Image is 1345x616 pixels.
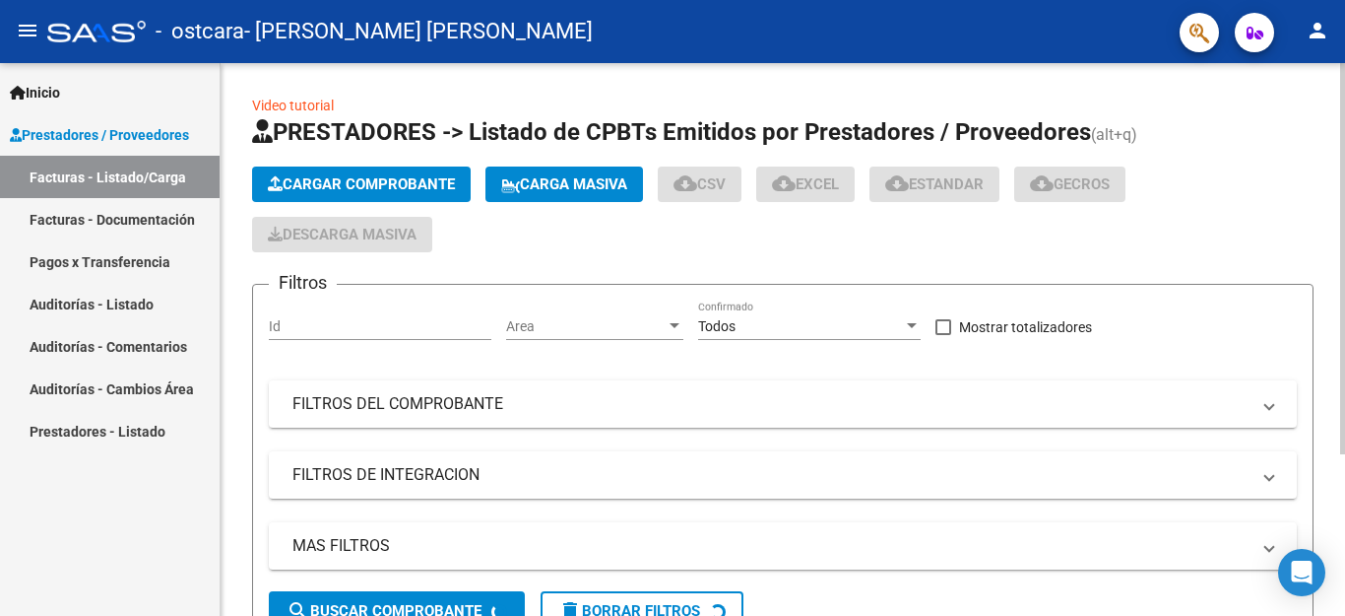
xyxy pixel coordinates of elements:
[10,82,60,103] span: Inicio
[1278,549,1325,596] div: Open Intercom Messenger
[1030,171,1054,195] mat-icon: cloud_download
[501,175,627,193] span: Carga Masiva
[658,167,741,202] button: CSV
[269,269,337,297] h3: Filtros
[252,167,471,202] button: Cargar Comprobante
[772,175,839,193] span: EXCEL
[269,451,1297,499] mat-expansion-panel-header: FILTROS DE INTEGRACION
[485,167,643,202] button: Carga Masiva
[10,124,189,146] span: Prestadores / Proveedores
[869,167,999,202] button: Estandar
[156,10,244,53] span: - ostcara
[292,535,1249,557] mat-panel-title: MAS FILTROS
[885,171,909,195] mat-icon: cloud_download
[1306,19,1329,42] mat-icon: person
[244,10,593,53] span: - [PERSON_NAME] [PERSON_NAME]
[269,522,1297,570] mat-expansion-panel-header: MAS FILTROS
[252,98,334,113] a: Video tutorial
[673,175,726,193] span: CSV
[268,226,416,243] span: Descarga Masiva
[16,19,39,42] mat-icon: menu
[252,217,432,252] button: Descarga Masiva
[698,318,736,334] span: Todos
[885,175,984,193] span: Estandar
[1091,125,1137,144] span: (alt+q)
[959,315,1092,339] span: Mostrar totalizadores
[772,171,796,195] mat-icon: cloud_download
[268,175,455,193] span: Cargar Comprobante
[1014,167,1125,202] button: Gecros
[252,217,432,252] app-download-masive: Descarga masiva de comprobantes (adjuntos)
[252,118,1091,146] span: PRESTADORES -> Listado de CPBTs Emitidos por Prestadores / Proveedores
[292,393,1249,415] mat-panel-title: FILTROS DEL COMPROBANTE
[673,171,697,195] mat-icon: cloud_download
[756,167,855,202] button: EXCEL
[269,380,1297,428] mat-expansion-panel-header: FILTROS DEL COMPROBANTE
[1030,175,1110,193] span: Gecros
[292,464,1249,486] mat-panel-title: FILTROS DE INTEGRACION
[506,318,666,335] span: Area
